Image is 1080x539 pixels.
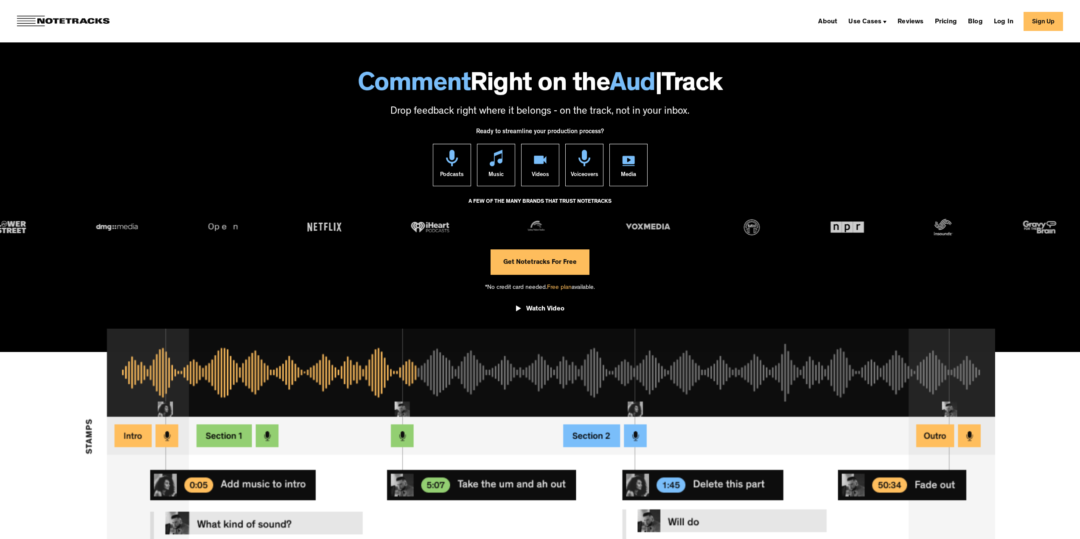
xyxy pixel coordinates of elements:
h1: Right on the Track [8,72,1072,98]
span: Comment [358,72,471,98]
a: Blog [965,14,986,28]
a: Music [477,144,515,186]
div: Media [621,166,636,186]
a: Videos [521,144,559,186]
a: Log In [990,14,1017,28]
a: Podcasts [433,144,471,186]
a: About [815,14,841,28]
div: Use Cases [845,14,890,28]
div: Videos [531,166,549,186]
a: Reviews [894,14,927,28]
div: A FEW OF THE MANY BRANDS THAT TRUST NOTETRACKS [468,195,612,218]
a: Voiceovers [565,144,603,186]
div: Watch Video [526,305,564,313]
div: *No credit card needed. available. [485,275,595,299]
span: Aud [610,72,655,98]
span: | [655,72,662,98]
a: Get Notetracks For Free [491,249,589,275]
a: Sign Up [1024,12,1063,31]
span: Free plan [547,285,572,291]
div: Podcasts [440,166,464,186]
a: Media [609,144,648,186]
a: Pricing [931,14,960,28]
p: Drop feedback right where it belongs - on the track, not in your inbox. [8,105,1072,119]
div: Music [488,166,504,186]
div: Ready to streamline your production process? [476,123,604,144]
div: Use Cases [848,19,881,25]
div: Voiceovers [570,166,598,186]
a: open lightbox [516,299,564,322]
